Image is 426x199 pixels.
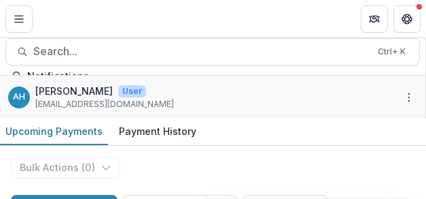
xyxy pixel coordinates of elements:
a: Payment History [113,119,202,145]
p: [EMAIL_ADDRESS][DOMAIN_NAME] [35,98,174,110]
div: Annessa Hicks [13,93,25,102]
p: [PERSON_NAME] [35,84,113,98]
button: More [401,89,417,106]
div: Ctrl + K [375,44,408,59]
button: Notifications [5,65,420,87]
button: Toggle Menu [5,5,33,33]
button: Get Help [393,5,421,33]
button: Search... [5,38,420,65]
div: Payment History [113,121,202,141]
button: Bulk Actions (0) [11,157,120,179]
button: Partners [361,5,388,33]
p: User [118,85,146,97]
span: Notifications [27,71,414,82]
span: Search... [33,45,370,58]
